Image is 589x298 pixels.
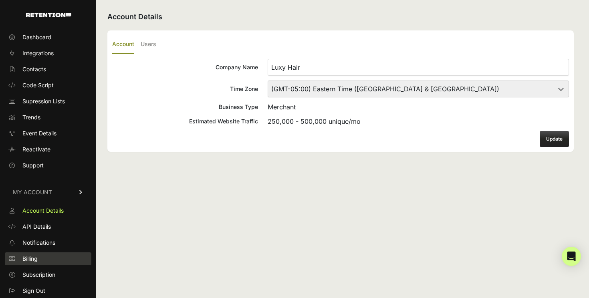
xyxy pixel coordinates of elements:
a: Support [5,159,91,172]
a: Billing [5,252,91,265]
a: Code Script [5,79,91,92]
a: Notifications [5,236,91,249]
input: Company Name [268,59,569,76]
span: Contacts [22,65,46,73]
span: Reactivate [22,145,50,153]
a: Sign Out [5,284,91,297]
div: Company Name [112,63,258,71]
button: Update [540,131,569,147]
select: Time Zone [268,81,569,97]
div: Open Intercom Messenger [562,247,581,266]
a: Dashboard [5,31,91,44]
span: Billing [22,255,38,263]
span: MY ACCOUNT [13,188,52,196]
span: Dashboard [22,33,51,41]
a: Integrations [5,47,91,60]
span: Code Script [22,81,54,89]
div: 250,000 - 500,000 unique/mo [268,117,569,126]
span: Trends [22,113,40,121]
span: Sign Out [22,287,45,295]
a: MY ACCOUNT [5,180,91,204]
h2: Account Details [107,11,574,22]
span: Supression Lists [22,97,65,105]
div: Time Zone [112,85,258,93]
a: Subscription [5,268,91,281]
span: API Details [22,223,51,231]
a: Reactivate [5,143,91,156]
a: API Details [5,220,91,233]
label: Users [141,35,156,54]
span: Integrations [22,49,54,57]
span: Support [22,161,44,169]
img: Retention.com [26,13,71,17]
div: Business Type [112,103,258,111]
span: Event Details [22,129,56,137]
label: Account [112,35,134,54]
a: Event Details [5,127,91,140]
a: Account Details [5,204,91,217]
div: Merchant [268,102,569,112]
span: Subscription [22,271,55,279]
div: Estimated Website Traffic [112,117,258,125]
span: Account Details [22,207,64,215]
a: Contacts [5,63,91,76]
a: Trends [5,111,91,124]
a: Supression Lists [5,95,91,108]
span: Notifications [22,239,55,247]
